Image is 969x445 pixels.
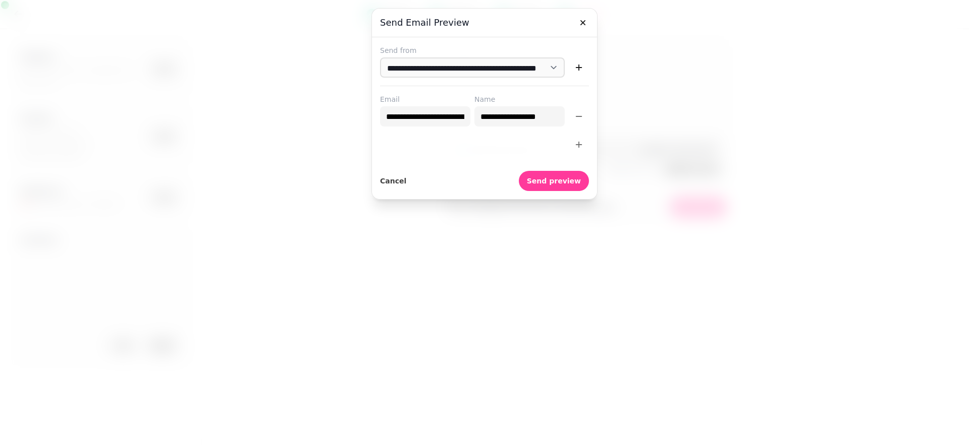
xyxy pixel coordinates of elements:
label: Name [474,94,565,104]
span: Send preview [527,177,581,184]
button: Send preview [519,171,589,191]
h3: Send email preview [380,17,589,29]
label: Send from [380,45,589,55]
button: Cancel [380,171,406,191]
span: Cancel [380,177,406,184]
label: Email [380,94,470,104]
